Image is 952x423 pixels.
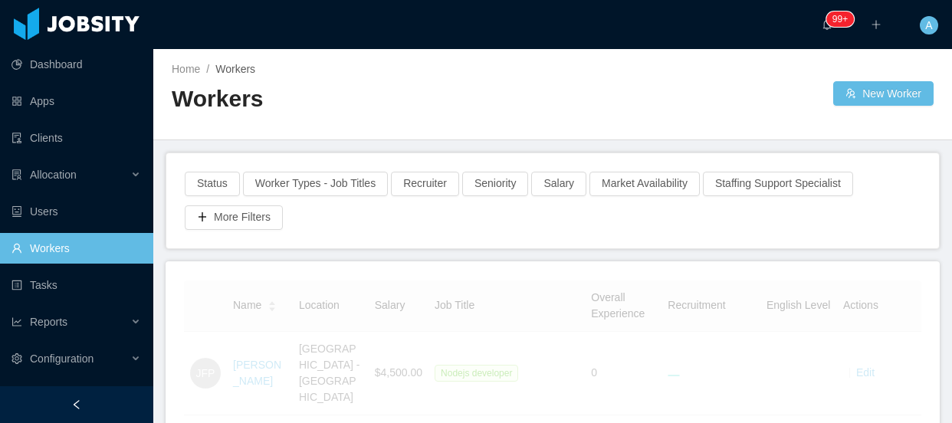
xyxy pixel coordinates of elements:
[826,11,854,27] sup: 158
[172,84,553,115] h2: Workers
[30,316,67,328] span: Reports
[185,172,240,196] button: Status
[11,123,141,153] a: icon: auditClients
[243,172,388,196] button: Worker Types - Job Titles
[11,169,22,180] i: icon: solution
[11,270,141,300] a: icon: profileTasks
[11,316,22,327] i: icon: line-chart
[589,172,700,196] button: Market Availability
[30,169,77,181] span: Allocation
[11,196,141,227] a: icon: robotUsers
[822,19,832,30] i: icon: bell
[206,63,209,75] span: /
[391,172,459,196] button: Recruiter
[925,16,932,34] span: A
[185,205,283,230] button: icon: plusMore Filters
[215,63,255,75] span: Workers
[11,233,141,264] a: icon: userWorkers
[11,353,22,364] i: icon: setting
[172,63,200,75] a: Home
[11,86,141,116] a: icon: appstoreApps
[703,172,853,196] button: Staffing Support Specialist
[462,172,528,196] button: Seniority
[833,81,934,106] button: icon: usergroup-addNew Worker
[11,49,141,80] a: icon: pie-chartDashboard
[871,19,881,30] i: icon: plus
[30,352,94,365] span: Configuration
[531,172,586,196] button: Salary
